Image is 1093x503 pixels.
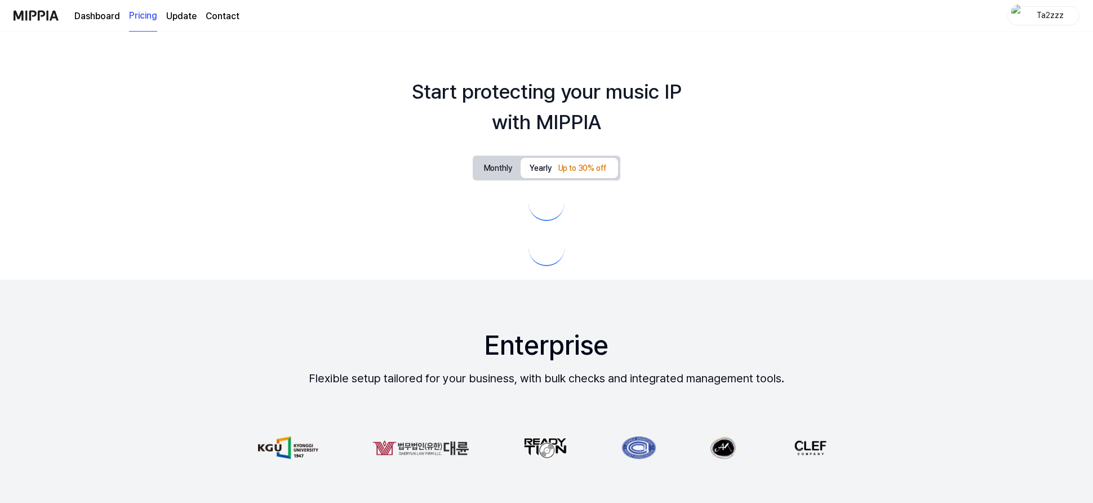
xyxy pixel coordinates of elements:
[166,10,197,23] a: Update
[129,1,157,32] a: Pricing
[309,370,784,387] div: Flexible setup tailored for your business, with bulk checks and integrated management tools.
[1011,5,1025,27] img: profile
[709,436,735,459] img: partner-logo-4
[475,158,521,179] button: Monthly
[371,436,468,459] img: partner-logo-1
[789,436,829,459] img: partner-logo-5
[74,10,120,23] a: Dashboard
[206,10,239,23] a: Contact
[485,325,608,365] div: Enterprise
[522,436,566,459] img: partner-logo-2
[555,160,610,177] div: Up to 30% off
[1007,6,1079,25] button: profileTa2zzz
[256,436,317,459] img: partner-logo-0
[521,158,618,178] button: Yearly
[620,436,655,459] img: partner-logo-3
[1028,9,1072,21] div: Ta2zzz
